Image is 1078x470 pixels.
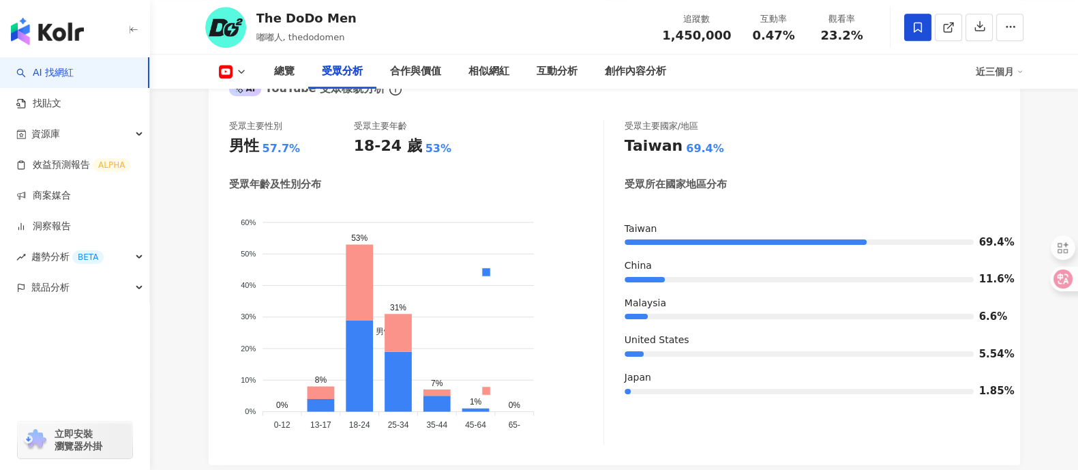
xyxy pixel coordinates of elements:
[625,259,1000,273] div: China
[976,61,1023,83] div: 近三個月
[229,120,282,132] div: 受眾主要性別
[979,274,1000,284] span: 11.6%
[241,250,256,258] tspan: 50%
[241,344,256,352] tspan: 20%
[55,428,102,452] span: 立即安裝 瀏覽器外掛
[625,371,1000,385] div: Japan
[979,237,1000,248] span: 69.4%
[16,97,61,111] a: 找貼文
[979,312,1000,322] span: 6.6%
[16,158,130,172] a: 效益預測報告ALPHA
[18,422,132,458] a: chrome extension立即安裝 瀏覽器外掛
[662,12,731,26] div: 追蹤數
[241,218,256,226] tspan: 60%
[16,252,26,262] span: rise
[310,420,331,430] tspan: 13-17
[22,429,48,451] img: chrome extension
[354,136,422,157] div: 18-24 歲
[241,281,256,289] tspan: 40%
[205,7,246,48] img: KOL Avatar
[625,222,1000,236] div: Taiwan
[354,120,407,132] div: 受眾主要年齡
[387,420,408,430] tspan: 25-34
[979,349,1000,359] span: 5.54%
[256,10,357,27] div: The DoDo Men
[245,407,256,415] tspan: 0%
[625,177,727,192] div: 受眾所在國家地區分布
[348,420,370,430] tspan: 18-24
[322,63,363,80] div: 受眾分析
[468,63,509,80] div: 相似網紅
[390,63,441,80] div: 合作與價值
[16,220,71,233] a: 洞察報告
[365,327,392,336] span: 男性
[241,312,256,321] tspan: 30%
[625,120,698,132] div: 受眾主要國家/地區
[752,29,794,42] span: 0.47%
[31,119,60,149] span: 資源庫
[748,12,800,26] div: 互動率
[241,375,256,383] tspan: 10%
[16,66,74,80] a: searchAI 找網紅
[273,420,290,430] tspan: 0-12
[820,29,863,42] span: 23.2%
[229,177,321,192] div: 受眾年齡及性別分布
[465,420,486,430] tspan: 45-64
[625,334,1000,347] div: United States
[16,189,71,203] a: 商案媒合
[31,241,104,272] span: 趨勢分析
[662,28,731,42] span: 1,450,000
[11,18,84,45] img: logo
[72,250,104,264] div: BETA
[508,420,520,430] tspan: 65-
[425,141,451,156] div: 53%
[274,63,295,80] div: 總覽
[256,32,345,42] span: 嘟嘟人, thedodomen
[816,12,868,26] div: 觀看率
[229,83,262,96] div: AI
[229,81,386,96] div: YouTube 受眾樣貌分析
[31,272,70,303] span: 競品分析
[979,386,1000,396] span: 1.85%
[537,63,578,80] div: 互動分析
[625,297,1000,310] div: Malaysia
[229,136,259,157] div: 男性
[387,81,404,98] span: info-circle
[625,136,683,157] div: Taiwan
[426,420,447,430] tspan: 35-44
[686,141,724,156] div: 69.4%
[263,141,301,156] div: 57.7%
[605,63,666,80] div: 創作內容分析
